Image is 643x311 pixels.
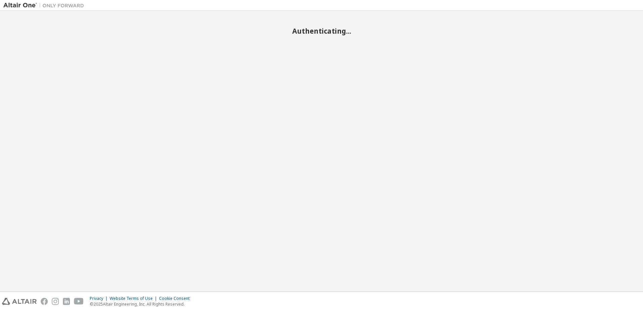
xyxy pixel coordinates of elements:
[63,298,70,305] img: linkedin.svg
[2,298,37,305] img: altair_logo.svg
[3,27,640,35] h2: Authenticating...
[52,298,59,305] img: instagram.svg
[90,301,194,307] p: © 2025 Altair Engineering, Inc. All Rights Reserved.
[110,296,159,301] div: Website Terms of Use
[159,296,194,301] div: Cookie Consent
[90,296,110,301] div: Privacy
[3,2,87,9] img: Altair One
[41,298,48,305] img: facebook.svg
[74,298,84,305] img: youtube.svg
